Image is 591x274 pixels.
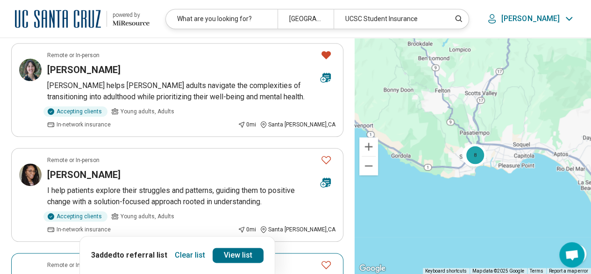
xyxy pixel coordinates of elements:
[260,120,335,129] div: Santa [PERSON_NAME] , CA
[317,150,335,170] button: Favorite
[47,261,100,269] p: Remote or In-person
[549,268,588,274] a: Report a map error
[260,225,335,234] div: Santa [PERSON_NAME] , CA
[501,14,560,23] p: [PERSON_NAME]
[334,9,445,29] div: UCSC Student Insurance
[15,7,150,30] a: University of California at Santa Cruzpowered by
[213,248,263,263] a: View list
[47,80,335,103] p: [PERSON_NAME] helps [PERSON_NAME] adults navigate the complexities of transitioning into adulthoo...
[43,106,107,117] div: Accepting clients
[47,168,121,181] h3: [PERSON_NAME]
[57,225,111,234] span: In-network insurance
[43,211,107,222] div: Accepting clients
[472,268,524,274] span: Map data ©2025 Google
[91,250,167,261] p: 3 added
[559,242,584,267] div: Open chat
[317,45,335,65] button: Favorite
[171,248,209,263] button: Clear list
[278,9,334,29] div: [GEOGRAPHIC_DATA]
[57,120,111,129] span: In-network insurance
[464,144,486,166] div: 8
[166,9,278,29] div: What are you looking for?
[121,212,174,221] span: Young adults, Adults
[462,144,484,166] div: 2
[47,51,100,59] p: Remote or In-person
[47,63,121,76] h3: [PERSON_NAME]
[47,185,335,207] p: I help patients explore their struggles and patterns, guiding them to positive change with a solu...
[117,251,167,259] span: to referral list
[359,137,378,156] button: Zoom in
[238,120,256,129] div: 0 mi
[47,156,100,164] p: Remote or In-person
[121,107,174,116] span: Young adults, Adults
[15,7,101,30] img: University of California at Santa Cruz
[238,225,256,234] div: 0 mi
[530,268,543,274] a: Terms (opens in new tab)
[359,156,378,175] button: Zoom out
[113,11,150,19] div: powered by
